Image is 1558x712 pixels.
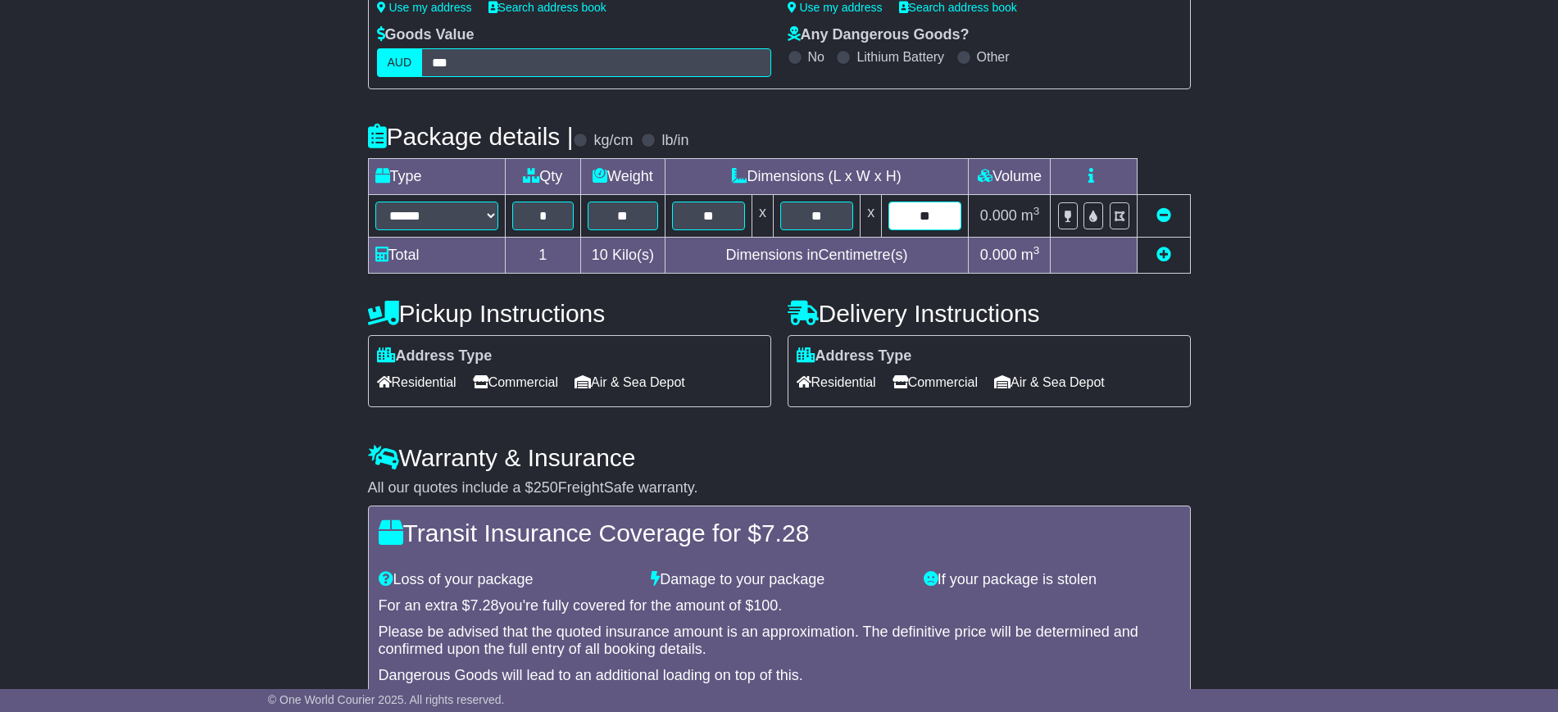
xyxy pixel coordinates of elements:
[581,238,665,274] td: Kilo(s)
[643,571,915,589] div: Damage to your package
[379,667,1180,685] div: Dangerous Goods will lead to an additional loading on top of this.
[797,347,912,365] label: Address Type
[379,519,1180,546] h4: Transit Insurance Coverage for $
[368,444,1191,471] h4: Warranty & Insurance
[379,597,1180,615] div: For an extra $ you're fully covered for the amount of $ .
[377,26,475,44] label: Goods Value
[856,49,944,65] label: Lithium Battery
[1021,247,1040,263] span: m
[753,597,778,614] span: 100
[368,123,574,150] h4: Package details |
[980,207,1017,224] span: 0.000
[368,300,771,327] h4: Pickup Instructions
[761,519,809,546] span: 7.28
[899,1,1017,14] a: Search address book
[473,370,558,395] span: Commercial
[977,49,1010,65] label: Other
[377,370,456,395] span: Residential
[581,159,665,195] td: Weight
[505,238,581,274] td: 1
[575,370,685,395] span: Air & Sea Depot
[370,571,643,589] div: Loss of your package
[1021,207,1040,224] span: m
[797,370,876,395] span: Residential
[470,597,499,614] span: 7.28
[752,195,773,238] td: x
[377,48,423,77] label: AUD
[377,347,493,365] label: Address Type
[915,571,1188,589] div: If your package is stolen
[788,1,883,14] a: Use my address
[994,370,1105,395] span: Air & Sea Depot
[980,247,1017,263] span: 0.000
[377,1,472,14] a: Use my address
[788,26,970,44] label: Any Dangerous Goods?
[861,195,882,238] td: x
[1156,207,1171,224] a: Remove this item
[593,132,633,150] label: kg/cm
[665,159,969,195] td: Dimensions (L x W x H)
[788,300,1191,327] h4: Delivery Instructions
[1156,247,1171,263] a: Add new item
[661,132,688,150] label: lb/in
[1033,205,1040,217] sup: 3
[969,159,1051,195] td: Volume
[534,479,558,496] span: 250
[893,370,978,395] span: Commercial
[592,247,608,263] span: 10
[505,159,581,195] td: Qty
[488,1,606,14] a: Search address book
[368,159,505,195] td: Type
[808,49,824,65] label: No
[379,624,1180,659] div: Please be advised that the quoted insurance amount is an approximation. The definitive price will...
[1033,244,1040,256] sup: 3
[268,693,505,706] span: © One World Courier 2025. All rights reserved.
[368,238,505,274] td: Total
[368,479,1191,497] div: All our quotes include a $ FreightSafe warranty.
[665,238,969,274] td: Dimensions in Centimetre(s)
